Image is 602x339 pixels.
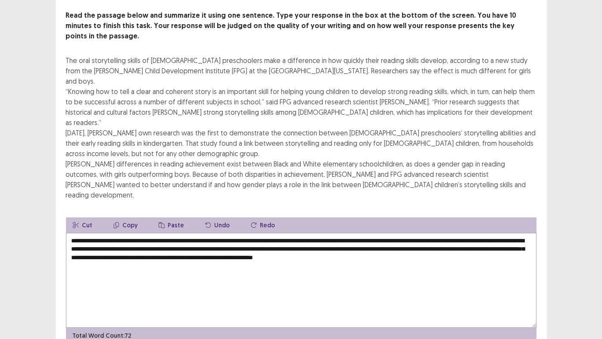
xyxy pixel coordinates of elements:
[106,217,145,233] button: Copy
[152,217,191,233] button: Paste
[244,217,282,233] button: Redo
[66,10,536,41] p: Read the passage below and summarize it using one sentence. Type your response in the box at the ...
[66,55,536,200] div: The oral storytelling skills of [DEMOGRAPHIC_DATA] preschoolers make a difference in how quickly ...
[66,217,100,233] button: Cut
[198,217,237,233] button: Undo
